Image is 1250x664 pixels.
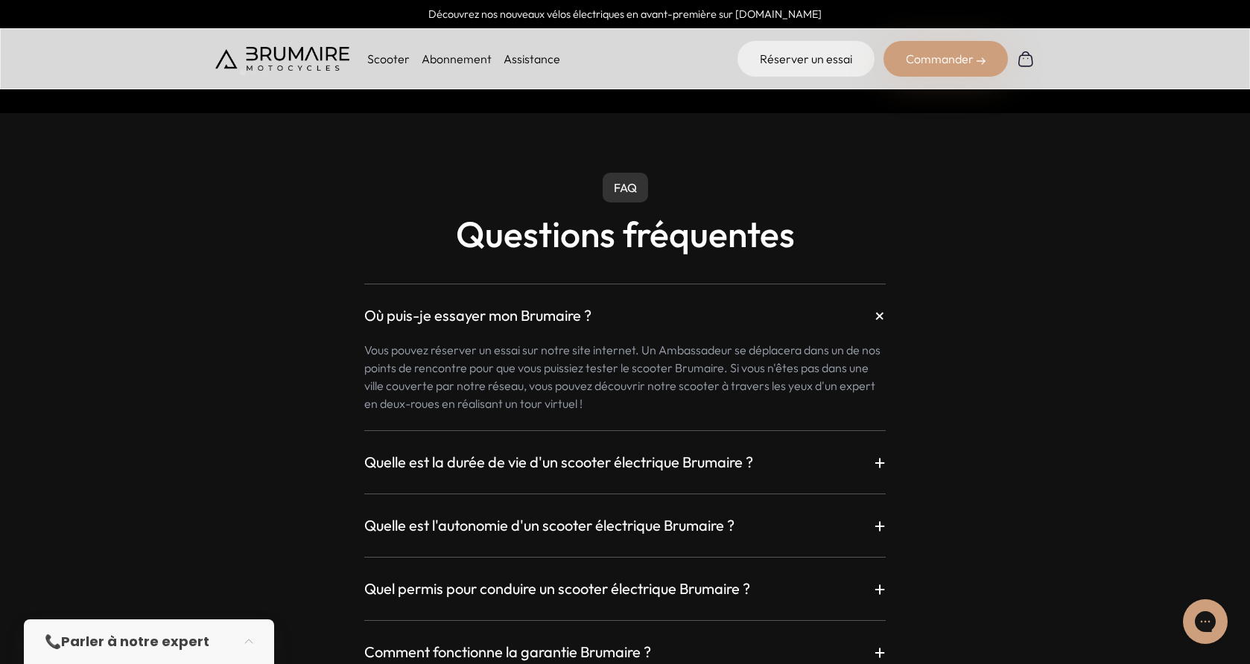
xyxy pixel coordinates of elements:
p: + [874,575,886,602]
h3: Quelle est la durée de vie d'un scooter électrique Brumaire ? [364,452,753,473]
p: FAQ [603,173,648,202]
img: Brumaire Motocycles [215,47,349,71]
p: Scooter [367,50,410,68]
a: Assistance [504,51,560,66]
p: + [874,449,886,476]
a: Abonnement [422,51,492,66]
a: Réserver un essai [737,41,875,77]
iframe: Gorgias live chat messenger [1176,594,1235,649]
p: + [874,512,886,539]
h2: Questions fréquentes [63,214,1187,254]
h3: Quel permis pour conduire un scooter électrique Brumaire ? [364,578,750,599]
img: right-arrow-2.png [977,57,986,66]
h3: Quelle est l'autonomie d'un scooter électrique Brumaire ? [364,515,735,536]
p: Vous pouvez réserver un essai sur notre site internet. Un Ambassadeur se déplacera dans un de nos... [364,341,886,412]
p: + [866,301,894,329]
h3: Où puis-je essayer mon Brumaire ? [364,305,591,326]
img: Panier [1017,50,1035,68]
div: Commander [883,41,1008,77]
h3: Comment fonctionne la garantie Brumaire ? [364,642,651,663]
